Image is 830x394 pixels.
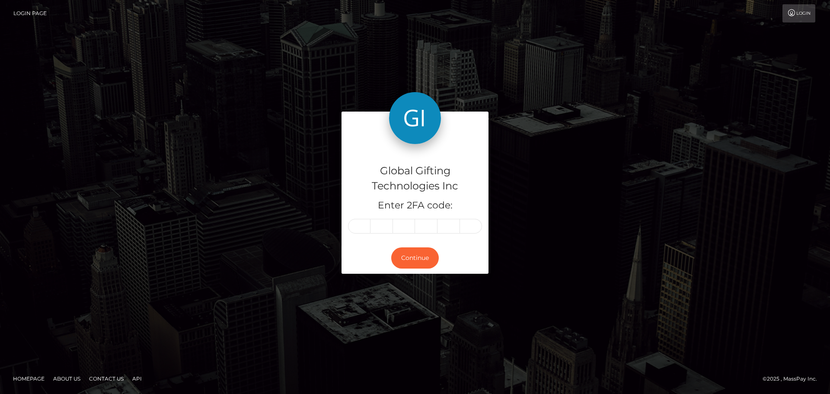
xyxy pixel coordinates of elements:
[763,374,824,384] div: © 2025 , MassPay Inc.
[348,199,482,212] h5: Enter 2FA code:
[13,4,47,22] a: Login Page
[86,372,127,385] a: Contact Us
[348,163,482,194] h4: Global Gifting Technologies Inc
[50,372,84,385] a: About Us
[389,92,441,144] img: Global Gifting Technologies Inc
[782,4,815,22] a: Login
[10,372,48,385] a: Homepage
[391,247,439,269] button: Continue
[129,372,145,385] a: API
